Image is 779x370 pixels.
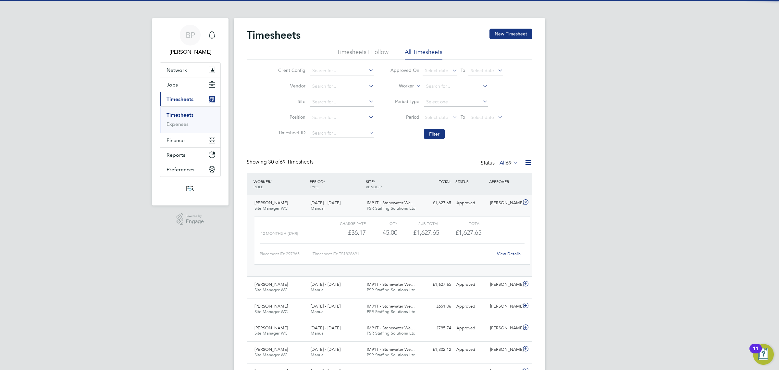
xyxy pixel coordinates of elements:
a: Go to home page [160,183,221,194]
div: STATUS [454,176,488,187]
input: Search for... [310,82,374,91]
button: Finance [160,133,220,147]
div: [PERSON_NAME] [488,301,521,312]
span: To [459,66,467,74]
span: Manual [311,205,325,211]
span: PSR Staffing Solutions Ltd [367,352,415,358]
span: [PERSON_NAME] [254,325,288,331]
input: Search for... [424,82,488,91]
div: Approved [454,198,488,208]
span: [DATE] - [DATE] [311,325,340,331]
span: 30 of [268,159,280,165]
span: / [270,179,271,184]
span: Jobs [167,82,178,88]
label: Approved On [390,67,419,73]
input: Search for... [310,129,374,138]
span: [DATE] - [DATE] [311,200,340,205]
div: £795.74 [420,323,454,334]
span: TOTAL [439,179,451,184]
button: New Timesheet [489,29,532,39]
span: [DATE] - [DATE] [311,347,340,352]
div: [PERSON_NAME] [488,198,521,208]
span: Site Manager WC [254,330,288,336]
div: WORKER [252,176,308,192]
span: Reports [167,152,185,158]
span: IM91T - Stonewater We… [367,325,415,331]
a: BP[PERSON_NAME] [160,25,221,56]
label: Worker [385,83,414,89]
h2: Timesheets [247,29,301,42]
div: PERIOD [308,176,364,192]
div: Sub Total [397,219,439,227]
span: [PERSON_NAME] [254,303,288,309]
span: To [459,113,467,121]
label: All [500,160,518,166]
button: Jobs [160,77,220,92]
span: 69 Timesheets [268,159,314,165]
span: IM91T - Stonewater We… [367,347,415,352]
span: / [374,179,375,184]
div: Timesheets [160,106,220,133]
button: Preferences [160,162,220,177]
span: [PERSON_NAME] [254,347,288,352]
li: All Timesheets [405,48,442,60]
div: Placement ID: 297965 [260,249,313,259]
span: Site Manager WC [254,309,288,314]
div: [PERSON_NAME] [488,344,521,355]
span: Network [167,67,187,73]
span: [PERSON_NAME] [254,200,288,205]
a: View Details [497,251,521,257]
span: PSR Staffing Solutions Ltd [367,205,415,211]
div: [PERSON_NAME] [488,323,521,334]
div: £1,302.12 [420,344,454,355]
span: Timesheets [167,96,193,102]
input: Search for... [310,98,374,107]
div: Total [439,219,481,227]
span: / [324,179,325,184]
input: Select one [424,98,488,107]
button: Reports [160,148,220,162]
span: IM91T - Stonewater We… [367,200,415,205]
span: [PERSON_NAME] [254,282,288,287]
div: 45.00 [366,227,397,238]
a: Timesheets [167,112,193,118]
div: Charge rate [324,219,366,227]
div: £1,627.65 [397,227,439,238]
div: Approved [454,323,488,334]
div: Status [481,159,519,168]
label: Period Type [390,99,419,104]
div: Approved [454,344,488,355]
span: Manual [311,287,325,293]
label: Site [276,99,305,104]
span: £1,627.65 [455,229,481,236]
span: PSR Staffing Solutions Ltd [367,330,415,336]
label: Timesheet ID [276,130,305,136]
label: Client Config [276,67,305,73]
span: Engage [186,219,204,224]
span: IM91T - Stonewater We… [367,303,415,309]
span: [DATE] - [DATE] [311,303,340,309]
input: Search for... [310,66,374,75]
div: Timesheet ID: TS1828691 [313,249,493,259]
div: QTY [366,219,397,227]
nav: Main navigation [152,18,229,205]
span: Site Manager WC [254,352,288,358]
div: Showing [247,159,315,165]
div: £1,627.65 [420,279,454,290]
button: Timesheets [160,92,220,106]
span: PSR Staffing Solutions Ltd [367,309,415,314]
span: Powered by [186,213,204,219]
span: ROLE [253,184,263,189]
span: Select date [425,114,448,120]
span: Finance [167,137,185,143]
div: £36.17 [324,227,366,238]
span: BP [186,31,195,39]
label: Position [276,114,305,120]
button: Filter [424,129,445,139]
span: Select date [471,68,494,73]
span: Preferences [167,166,194,173]
div: £651.06 [420,301,454,312]
span: [DATE] - [DATE] [311,282,340,287]
label: Vendor [276,83,305,89]
img: psrsolutions-logo-retina.png [184,183,196,194]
